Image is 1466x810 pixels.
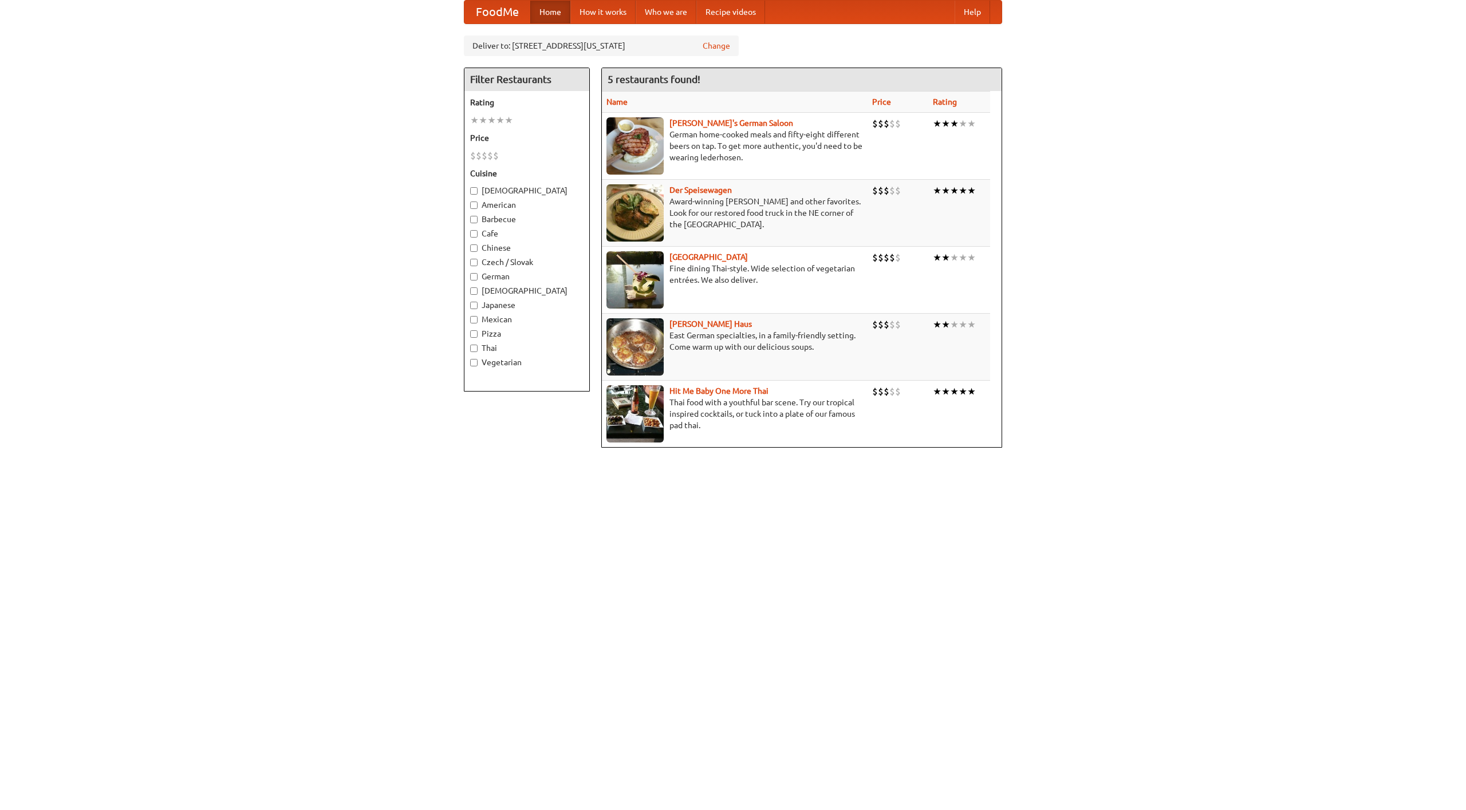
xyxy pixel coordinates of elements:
a: Hit Me Baby One More Thai [669,386,769,396]
label: Chinese [470,242,584,254]
a: Home [530,1,570,23]
img: babythai.jpg [606,385,664,442]
input: Czech / Slovak [470,259,478,266]
li: $ [878,251,884,264]
label: Mexican [470,314,584,325]
li: $ [889,117,895,130]
li: $ [895,117,901,130]
li: ★ [959,117,967,130]
li: ★ [967,251,976,264]
p: Award-winning [PERSON_NAME] and other favorites. Look for our restored food truck in the NE corne... [606,196,863,230]
li: $ [487,149,493,162]
label: [DEMOGRAPHIC_DATA] [470,185,584,196]
li: ★ [967,318,976,331]
label: Czech / Slovak [470,256,584,268]
label: Thai [470,342,584,354]
li: $ [878,318,884,331]
a: How it works [570,1,636,23]
img: speisewagen.jpg [606,184,664,242]
li: $ [482,149,487,162]
input: [DEMOGRAPHIC_DATA] [470,287,478,295]
label: [DEMOGRAPHIC_DATA] [470,285,584,297]
b: [GEOGRAPHIC_DATA] [669,252,748,262]
div: Deliver to: [STREET_ADDRESS][US_STATE] [464,35,739,56]
h4: Filter Restaurants [464,68,589,91]
li: ★ [496,114,505,127]
li: ★ [941,184,950,197]
li: $ [889,251,895,264]
input: American [470,201,478,209]
input: Thai [470,345,478,352]
a: Change [703,40,730,52]
li: $ [476,149,482,162]
li: $ [872,251,878,264]
a: Recipe videos [696,1,765,23]
input: Vegetarian [470,359,478,366]
a: Price [872,97,891,106]
li: ★ [505,114,513,127]
li: ★ [941,318,950,331]
li: $ [889,318,895,331]
h5: Rating [470,97,584,108]
li: $ [889,184,895,197]
li: ★ [950,184,959,197]
li: $ [872,318,878,331]
li: ★ [959,251,967,264]
p: German home-cooked meals and fifty-eight different beers on tap. To get more authentic, you'd nee... [606,129,863,163]
h5: Cuisine [470,168,584,179]
a: [PERSON_NAME]'s German Saloon [669,118,793,128]
a: Name [606,97,628,106]
label: Cafe [470,228,584,239]
input: Cafe [470,230,478,238]
li: ★ [941,385,950,398]
li: ★ [487,114,496,127]
input: Japanese [470,302,478,309]
li: $ [878,184,884,197]
li: $ [884,117,889,130]
a: Der Speisewagen [669,185,732,195]
label: Pizza [470,328,584,339]
li: ★ [959,385,967,398]
li: ★ [933,117,941,130]
li: $ [895,318,901,331]
li: ★ [933,251,941,264]
a: Help [955,1,990,23]
li: ★ [967,184,976,197]
a: Rating [933,97,957,106]
p: Fine dining Thai-style. Wide selection of vegetarian entrées. We also deliver. [606,263,863,286]
li: ★ [967,117,976,130]
li: $ [878,117,884,130]
label: Vegetarian [470,357,584,368]
li: ★ [950,251,959,264]
p: Thai food with a youthful bar scene. Try our tropical inspired cocktails, or tuck into a plate of... [606,397,863,431]
li: $ [889,385,895,398]
li: $ [884,318,889,331]
li: ★ [950,318,959,331]
li: $ [884,251,889,264]
input: Mexican [470,316,478,323]
input: German [470,273,478,280]
li: ★ [959,318,967,331]
li: $ [884,184,889,197]
h5: Price [470,132,584,144]
li: $ [895,184,901,197]
li: ★ [959,184,967,197]
label: Barbecue [470,214,584,225]
a: [PERSON_NAME] Haus [669,319,752,329]
label: German [470,271,584,282]
li: ★ [967,385,976,398]
img: esthers.jpg [606,117,664,175]
li: $ [872,385,878,398]
a: Who we are [636,1,696,23]
li: $ [872,117,878,130]
input: [DEMOGRAPHIC_DATA] [470,187,478,195]
li: ★ [950,385,959,398]
li: $ [470,149,476,162]
a: FoodMe [464,1,530,23]
li: ★ [479,114,487,127]
input: Barbecue [470,216,478,223]
li: ★ [950,117,959,130]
